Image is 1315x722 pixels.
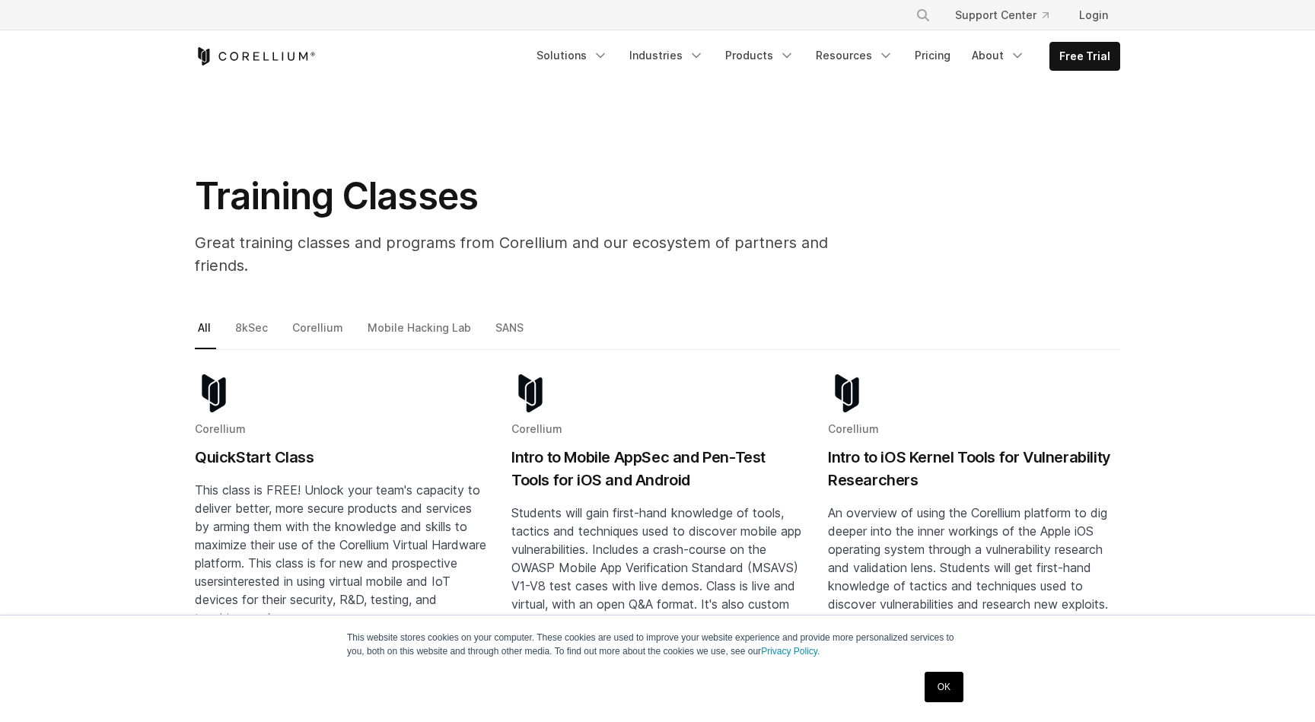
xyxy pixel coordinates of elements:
[195,422,246,435] span: Corellium
[807,42,903,69] a: Resources
[511,505,801,630] span: Students will gain first-hand knowledge of tools, tactics and techniques used to discover mobile ...
[195,374,487,698] a: Blog post summary: QuickStart Class
[511,422,562,435] span: Corellium
[195,173,880,219] h1: Training Classes
[289,318,349,350] a: Corellium
[347,631,968,658] p: This website stores cookies on your computer. These cookies are used to improve your website expe...
[195,318,216,350] a: All
[963,42,1034,69] a: About
[232,318,273,350] a: 8kSec
[828,446,1120,491] h2: Intro to iOS Kernel Tools for Vulnerability Researchers
[828,505,1108,648] span: An overview of using the Corellium platform to dig deeper into the inner workings of the Apple iO...
[511,446,804,491] h2: Intro to Mobile AppSec and Pen-Test Tools for iOS and Android
[365,318,476,350] a: Mobile Hacking Lab
[1067,2,1120,29] a: Login
[943,2,1061,29] a: Support Center
[195,374,233,412] img: corellium-logo-icon-dark
[195,47,316,65] a: Corellium Home
[195,574,451,625] span: interested in using virtual mobile and IoT devices for their security, R&D, testing, and teaching...
[511,374,804,698] a: Blog post summary: Intro to Mobile AppSec and Pen-Test Tools for iOS and Android
[527,42,1120,71] div: Navigation Menu
[909,2,937,29] button: Search
[195,231,880,277] p: Great training classes and programs from Corellium and our ecosystem of partners and friends.
[492,318,529,350] a: SANS
[620,42,713,69] a: Industries
[925,672,963,702] a: OK
[195,482,486,589] span: This class is FREE! Unlock your team's capacity to deliver better, more secure products and servi...
[527,42,617,69] a: Solutions
[511,374,549,412] img: corellium-logo-icon-dark
[1050,43,1119,70] a: Free Trial
[195,446,487,469] h2: QuickStart Class
[716,42,804,69] a: Products
[761,646,820,657] a: Privacy Policy.
[828,374,866,412] img: corellium-logo-icon-dark
[906,42,960,69] a: Pricing
[828,422,879,435] span: Corellium
[828,374,1120,698] a: Blog post summary: Intro to iOS Kernel Tools for Vulnerability Researchers
[897,2,1120,29] div: Navigation Menu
